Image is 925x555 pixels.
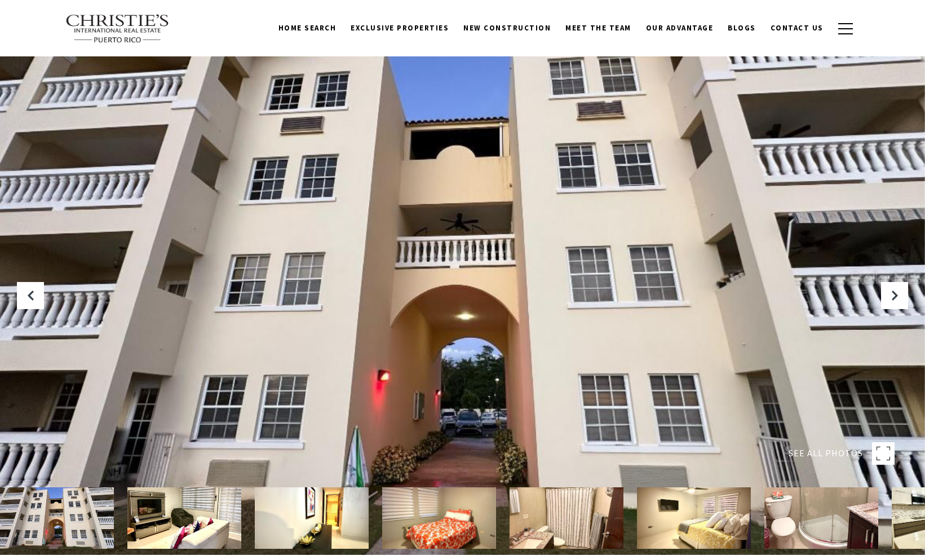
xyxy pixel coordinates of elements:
span: Blogs [728,23,756,33]
a: Blogs [720,17,763,39]
img: Condominio Sol & PLAYA #113 [637,487,751,549]
a: Home Search [271,17,344,39]
img: Condominio Sol & PLAYA #113 [510,487,623,549]
span: SEE ALL PHOTOS [789,446,863,461]
a: Our Advantage [639,17,721,39]
img: Christie's International Real Estate text transparent background [65,14,170,43]
a: Exclusive Properties [343,17,456,39]
a: New Construction [456,17,558,39]
img: Condominio Sol & PLAYA #113 [382,487,496,549]
span: Exclusive Properties [351,23,449,33]
img: Condominio Sol & PLAYA #113 [127,487,241,549]
span: Our Advantage [646,23,714,33]
span: New Construction [463,23,551,33]
img: Condominio Sol & PLAYA #113 [255,487,369,549]
span: Contact Us [771,23,824,33]
img: Condominio Sol & PLAYA #113 [764,487,878,549]
a: Meet the Team [558,17,639,39]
